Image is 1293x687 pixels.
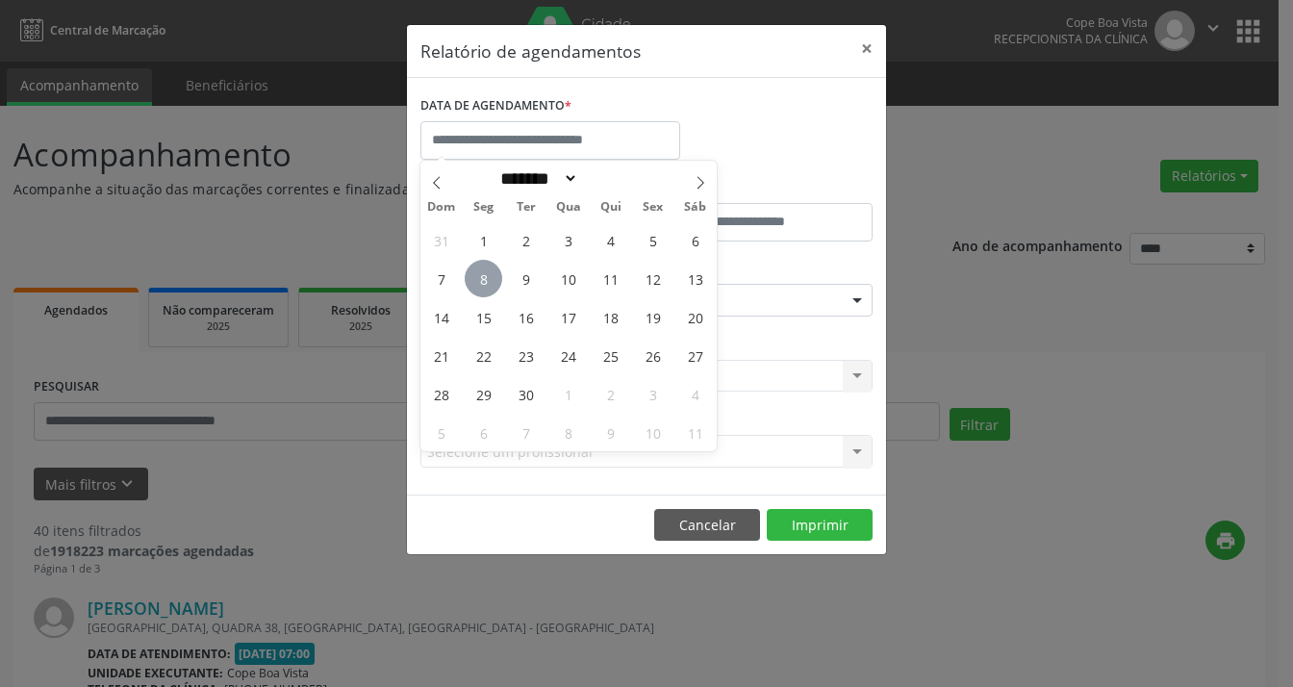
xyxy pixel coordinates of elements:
[634,375,672,413] span: Outubro 3, 2025
[465,221,502,259] span: Setembro 1, 2025
[422,375,460,413] span: Setembro 28, 2025
[848,25,886,72] button: Close
[578,168,642,189] input: Year
[420,201,463,214] span: Dom
[465,414,502,451] span: Outubro 6, 2025
[494,168,579,189] select: Month
[465,375,502,413] span: Setembro 29, 2025
[592,221,629,259] span: Setembro 4, 2025
[654,509,760,542] button: Cancelar
[676,337,714,374] span: Setembro 27, 2025
[465,298,502,336] span: Setembro 15, 2025
[632,201,674,214] span: Sex
[676,375,714,413] span: Outubro 4, 2025
[592,414,629,451] span: Outubro 9, 2025
[634,221,672,259] span: Setembro 5, 2025
[634,260,672,297] span: Setembro 12, 2025
[420,91,571,121] label: DATA DE AGENDAMENTO
[505,201,547,214] span: Ter
[422,414,460,451] span: Outubro 5, 2025
[767,509,873,542] button: Imprimir
[422,260,460,297] span: Setembro 7, 2025
[463,201,505,214] span: Seg
[549,298,587,336] span: Setembro 17, 2025
[634,337,672,374] span: Setembro 26, 2025
[676,260,714,297] span: Setembro 13, 2025
[549,337,587,374] span: Setembro 24, 2025
[549,375,587,413] span: Outubro 1, 2025
[420,38,641,64] h5: Relatório de agendamentos
[465,337,502,374] span: Setembro 22, 2025
[507,414,545,451] span: Outubro 7, 2025
[592,375,629,413] span: Outubro 2, 2025
[592,260,629,297] span: Setembro 11, 2025
[549,414,587,451] span: Outubro 8, 2025
[676,221,714,259] span: Setembro 6, 2025
[422,221,460,259] span: Agosto 31, 2025
[507,260,545,297] span: Setembro 9, 2025
[507,337,545,374] span: Setembro 23, 2025
[592,337,629,374] span: Setembro 25, 2025
[634,298,672,336] span: Setembro 19, 2025
[507,221,545,259] span: Setembro 2, 2025
[507,375,545,413] span: Setembro 30, 2025
[651,173,873,203] label: ATÉ
[634,414,672,451] span: Outubro 10, 2025
[676,414,714,451] span: Outubro 11, 2025
[676,298,714,336] span: Setembro 20, 2025
[422,298,460,336] span: Setembro 14, 2025
[507,298,545,336] span: Setembro 16, 2025
[549,260,587,297] span: Setembro 10, 2025
[674,201,717,214] span: Sáb
[592,298,629,336] span: Setembro 18, 2025
[547,201,590,214] span: Qua
[549,221,587,259] span: Setembro 3, 2025
[590,201,632,214] span: Qui
[422,337,460,374] span: Setembro 21, 2025
[465,260,502,297] span: Setembro 8, 2025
